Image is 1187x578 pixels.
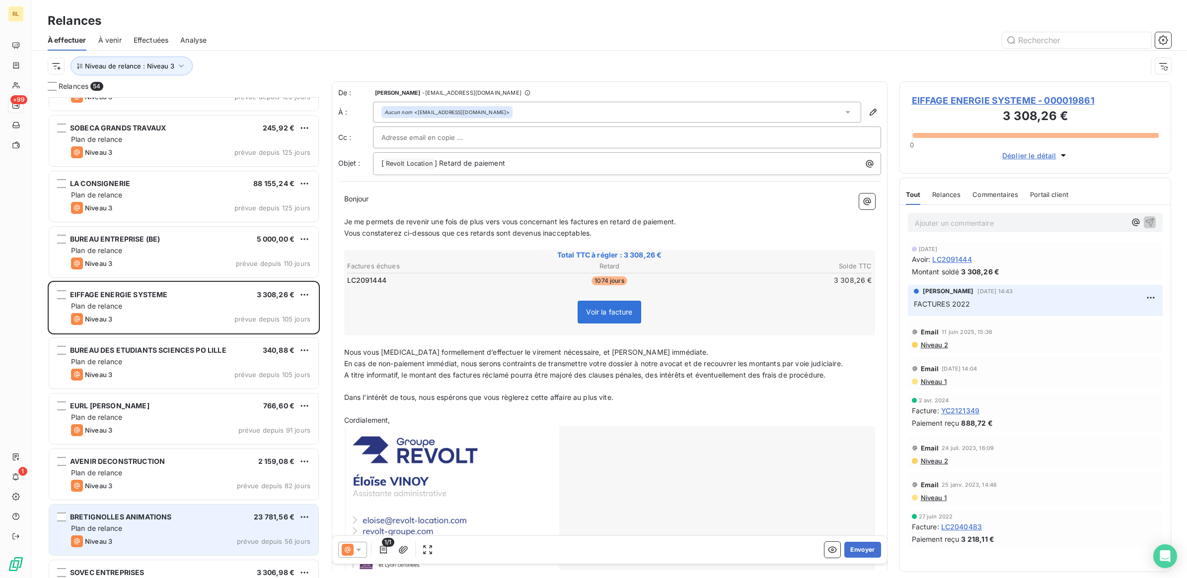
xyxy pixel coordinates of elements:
span: Email [921,365,939,373]
span: - [EMAIL_ADDRESS][DOMAIN_NAME] [422,90,521,96]
span: A titre informatif, le montant des factures réclamé pourra être majoré des clauses pénales, des i... [344,371,826,379]
span: 1/1 [382,538,394,547]
span: Niveau 3 [85,148,112,156]
span: Niveau de relance : Niveau 3 [85,62,174,70]
span: BUREAU ENTREPRISE (BE) [70,235,160,243]
span: EIFFAGE ENERGIE SYSTEME [70,290,167,299]
button: Déplier le détail [999,150,1071,161]
span: Total TTC à régler : 3 308,26 € [346,250,874,260]
span: Email [921,328,939,336]
span: BUREAU DES ETUDIANTS SCIENCES PO LILLE [70,346,226,354]
span: 245,92 € [263,124,295,132]
span: Niveau 3 [85,371,112,379]
span: 11 juin 2025, 15:36 [942,329,992,335]
label: Cc : [338,132,373,142]
span: Dans l’intérêt de tous, nous espérons que vous règlerez cette affaire au plus vite. [344,393,613,401]
span: Déplier le détail [1002,150,1056,161]
span: EIFFAGE ENERGIE SYSTEME - 000019861 [912,94,1159,107]
button: Niveau de relance : Niveau 3 [71,57,193,75]
h3: Relances [48,12,101,30]
span: LC2091444 [347,275,386,285]
div: <[EMAIL_ADDRESS][DOMAIN_NAME]> [384,109,510,116]
span: 0 [910,141,914,149]
div: RL [8,6,24,22]
span: Niveau 3 [85,537,112,545]
span: [PERSON_NAME] [375,90,421,96]
th: Retard [522,261,697,271]
span: 888,72 € [961,418,992,428]
img: Logo LeanPay [8,556,24,572]
span: Montant soldé [912,266,960,277]
span: Paiement reçu [912,534,960,544]
span: Revolt Location [384,158,434,170]
span: 3 308,26 € [961,266,999,277]
span: prévue depuis 91 jours [238,426,310,434]
span: Email [921,481,939,489]
span: Niveau 3 [85,315,112,323]
span: prévue depuis 82 jours [237,482,310,490]
span: 88 155,24 € [253,179,295,188]
span: Facture : [912,521,939,532]
span: prévue depuis 110 jours [236,259,310,267]
span: De : [338,88,373,98]
span: AVENIR DECONSTRUCTION [70,457,165,465]
span: LA CONSIGNERIE [70,179,130,188]
span: prévue depuis 125 jours [234,204,310,212]
em: Aucun nom [384,109,412,116]
span: Portail client [1030,191,1068,198]
span: 24 juil. 2023, 16:09 [942,445,994,451]
span: 1074 jours [592,276,627,285]
span: Relances [932,191,961,198]
span: prévue depuis 105 jours [234,315,310,323]
span: Plan de relance [71,246,122,255]
span: Plan de relance [71,524,122,532]
span: Niveau 1 [920,378,947,385]
span: Plan de relance [71,135,122,143]
span: Plan de relance [71,191,122,199]
span: 1 [18,467,27,476]
span: 766,60 € [263,401,295,410]
span: [PERSON_NAME] [923,287,974,296]
span: À venir [98,35,122,45]
span: Niveau 2 [920,341,948,349]
span: LC2091444 [932,254,971,264]
span: Je me permets de revenir une fois de plus vers vous concernant les factures en retard de paiement. [344,217,676,226]
span: 340,88 € [263,346,295,354]
span: Nous vous [MEDICAL_DATA] formellement d’effectuer le virement nécessaire, et [PERSON_NAME] immédi... [344,348,709,356]
span: Effectuées [134,35,169,45]
span: Plan de relance [71,302,122,310]
span: 3 306,98 € [257,568,295,577]
span: BRETIGNOLLES ANIMATIONS [70,513,171,521]
span: 25 janv. 2023, 14:46 [942,482,997,488]
span: Vous constaterez ci-dessous que ces retards sont devenus inacceptables. [344,229,592,237]
span: Cordialement, [344,416,390,424]
span: 3 308,26 € [257,290,295,299]
input: Rechercher [1002,32,1151,48]
span: 5 000,00 € [257,235,295,243]
span: prévue depuis 105 jours [234,371,310,379]
span: Facture : [912,405,939,416]
span: Niveau 3 [85,426,112,434]
span: LC2040483 [941,521,982,532]
span: Plan de relance [71,413,122,421]
span: Niveau 3 [85,259,112,267]
span: Plan de relance [71,357,122,366]
span: +99 [10,95,27,104]
span: [DATE] [919,246,938,252]
span: FACTURES 2022 [914,300,970,308]
span: Voir la facture [586,308,632,316]
span: Niveau 3 [85,204,112,212]
span: 3 218,11 € [961,534,994,544]
span: Relances [59,81,88,91]
span: [ [381,159,384,167]
span: En cas de non-paiement immédiat, nous serons contraints de transmettre votre dossier à notre avoc... [344,359,843,368]
span: Paiement reçu [912,418,960,428]
span: SOBECA GRANDS TRAVAUX [70,124,166,132]
span: Analyse [180,35,207,45]
span: À effectuer [48,35,86,45]
span: Plan de relance [71,468,122,477]
span: EURL [PERSON_NAME] [70,401,149,410]
span: [DATE] 14:43 [977,288,1013,294]
span: Niveau 2 [920,457,948,465]
div: Open Intercom Messenger [1153,544,1177,568]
